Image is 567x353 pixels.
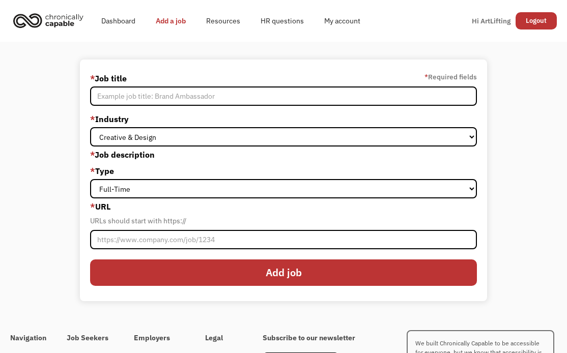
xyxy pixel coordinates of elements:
form: add-job [90,70,477,294]
a: home [10,9,91,32]
h4: Job Seekers [67,334,114,343]
a: Add a job [146,5,196,37]
a: Dashboard [91,5,146,37]
label: Job title [90,70,127,86]
div: Hi [472,15,479,27]
input: Example job title: Brand Ambassador [90,86,477,106]
a: Logout [516,12,557,30]
label: Job description [90,146,477,163]
a: My account [314,5,371,37]
label: Type [90,163,477,179]
input: Add job [90,259,477,286]
label: Required fields [424,71,477,83]
img: Chronically Capable logo [10,9,87,32]
a: HR questions [250,5,314,37]
h4: Subscribe to our newsletter [263,334,379,343]
label: URL [90,198,477,215]
label: Industry [90,111,477,127]
input: https://www.company.com/job/1234 [90,230,477,249]
h4: Employers [134,334,185,343]
a: Resources [196,5,250,37]
div: ArtLifting [480,15,511,27]
div: URLs should start with https:// [90,215,477,227]
h4: Navigation [10,334,46,343]
h4: Legal [205,334,242,343]
a: HiArtLifting [472,15,511,27]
